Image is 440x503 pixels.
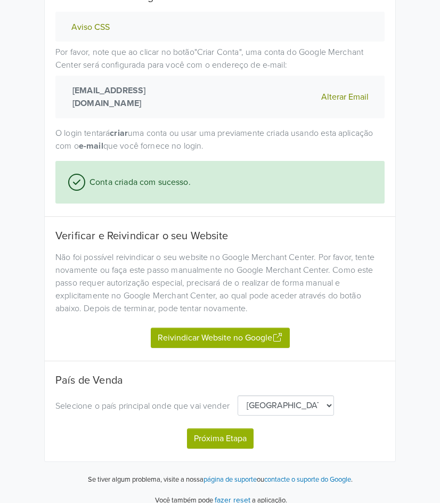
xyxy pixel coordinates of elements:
[55,400,230,412] p: Selecione o país principal onde que vai vender
[318,84,372,110] button: Alterar Email
[55,374,385,387] h5: País de Venda
[85,176,191,189] span: Conta criada com sucesso.
[110,128,128,139] strong: criar
[55,127,385,152] p: O login tentará uma conta ou usar uma previamente criada usando esta aplicação com o que você for...
[151,328,290,348] button: Reivindicar Website no Google
[68,84,207,110] strong: [EMAIL_ADDRESS][DOMAIN_NAME]
[88,475,353,485] p: Se tiver algum problema, visite a nossa ou .
[55,230,385,242] h5: Verificar e Reivindicar o seu Website
[47,251,393,315] div: Não foi possível reivindicar o seu website no Google Merchant Center. Por favor, tente novamente ...
[68,22,113,33] button: Aviso CSS
[264,475,351,484] a: contacte o suporte do Google
[187,428,254,449] button: Próxima Etapa
[55,46,385,118] p: Por favor, note que ao clicar no botão " Criar Conta " , uma conta do Google Merchant Center será...
[79,141,103,151] strong: e-mail
[203,475,257,484] a: página de suporte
